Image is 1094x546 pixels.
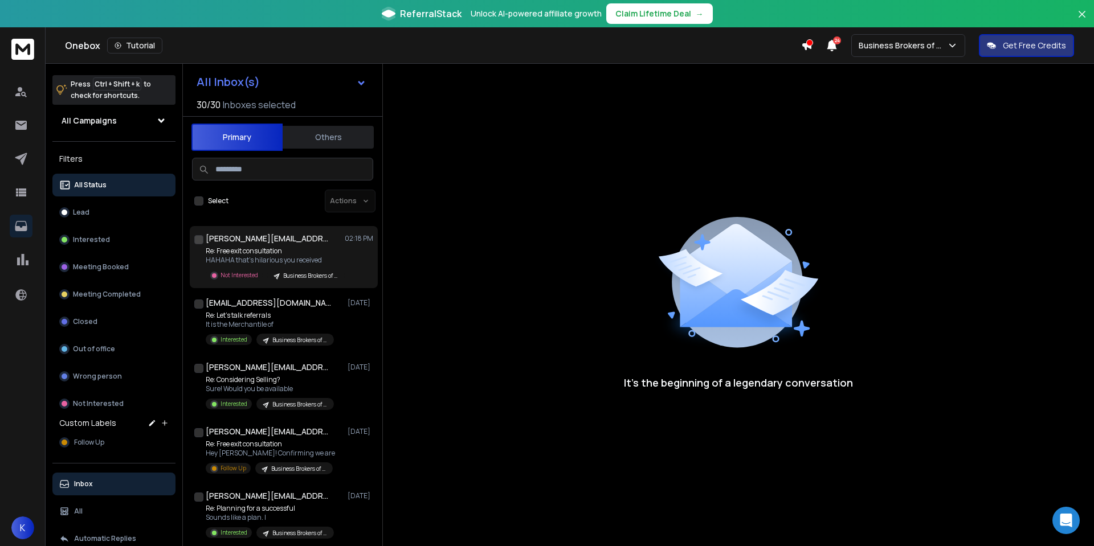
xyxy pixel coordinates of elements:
[206,384,334,393] p: Sure! Would you be available
[206,426,331,437] h1: [PERSON_NAME][EMAIL_ADDRESS][DOMAIN_NAME]
[1003,40,1066,51] p: Get Free Credits
[208,196,228,206] label: Select
[11,516,34,539] button: K
[272,529,327,537] p: Business Brokers of [US_STATE] | Local Business | [GEOGRAPHIC_DATA]
[206,320,334,329] p: It is the Merchantile of
[223,98,296,112] h3: Inboxes selected
[59,417,116,429] h3: Custom Labels
[73,399,124,408] p: Not Interested
[73,208,89,217] p: Lead
[283,125,374,150] button: Others
[52,256,175,278] button: Meeting Booked
[197,98,221,112] span: 30 / 30
[52,338,175,360] button: Out of office
[65,38,801,54] div: Onebox
[206,233,331,244] h1: [PERSON_NAME][EMAIL_ADDRESS][DOMAIN_NAME]
[221,335,247,344] p: Interested
[74,507,83,516] p: All
[52,365,175,388] button: Wrong person
[206,440,335,449] p: Re: Free exit consultation
[206,311,334,320] p: Re: Let’s talk referrals
[52,310,175,333] button: Closed
[979,34,1074,57] button: Get Free Credits
[859,40,947,51] p: Business Brokers of AZ
[272,400,327,409] p: Business Brokers of [US_STATE] | Local Business | [GEOGRAPHIC_DATA]
[52,109,175,132] button: All Campaigns
[191,124,283,151] button: Primary
[52,174,175,196] button: All Status
[1075,7,1089,34] button: Close banner
[206,504,334,513] p: Re: Planning for a successful
[348,427,373,436] p: [DATE]
[348,363,373,372] p: [DATE]
[187,71,375,93] button: All Inbox(s)
[74,479,93,488] p: Inbox
[52,201,175,224] button: Lead
[197,76,260,88] h1: All Inbox(s)
[73,262,129,272] p: Meeting Booked
[271,465,326,473] p: Business Brokers of [US_STATE] | Local Business | [GEOGRAPHIC_DATA]
[52,473,175,495] button: Inbox
[221,400,247,408] p: Interested
[52,500,175,523] button: All
[52,283,175,306] button: Meeting Completed
[74,180,107,190] p: All Status
[221,464,246,473] p: Follow Up
[52,228,175,251] button: Interested
[471,8,602,19] p: Unlock AI-powered affiliate growth
[221,528,247,537] p: Interested
[400,7,462,20] span: ReferralStack
[206,490,331,502] h1: [PERSON_NAME][EMAIL_ADDRESS][DOMAIN_NAME]
[52,431,175,454] button: Follow Up
[71,79,151,101] p: Press to check for shortcuts.
[348,298,373,307] p: [DATE]
[345,234,373,243] p: 02:18 PM
[62,115,117,126] h1: All Campaigns
[221,271,258,280] p: Not Interested
[93,77,141,91] span: Ctrl + Shift + k
[206,375,334,384] p: Re: Considering Selling?
[73,372,122,381] p: Wrong person
[206,297,331,309] h1: [EMAIL_ADDRESS][DOMAIN_NAME]
[73,290,141,299] p: Meeting Completed
[206,362,331,373] h1: [PERSON_NAME][EMAIL_ADDRESS][DOMAIN_NAME]
[1052,507,1080,534] div: Open Intercom Messenger
[206,513,334,522] p: Sounds like a plan. I
[206,256,342,265] p: HAHAHA that's hilarious you received
[283,272,338,280] p: Business Brokers of [US_STATE] | Local Business | [GEOGRAPHIC_DATA]
[206,449,335,458] p: Hey [PERSON_NAME]! Confirming we are
[606,3,713,24] button: Claim Lifetime Deal→
[833,36,841,44] span: 24
[73,317,97,326] p: Closed
[348,491,373,500] p: [DATE]
[696,8,704,19] span: →
[107,38,162,54] button: Tutorial
[73,344,115,354] p: Out of office
[74,534,136,543] p: Automatic Replies
[52,151,175,167] h3: Filters
[74,438,104,447] span: Follow Up
[206,247,342,256] p: Re: Free exit consultation
[73,235,110,244] p: Interested
[52,392,175,415] button: Not Interested
[624,375,853,391] p: It’s the beginning of a legendary conversation
[272,336,327,344] p: Business Brokers of [US_STATE] | Realtor | [GEOGRAPHIC_DATA]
